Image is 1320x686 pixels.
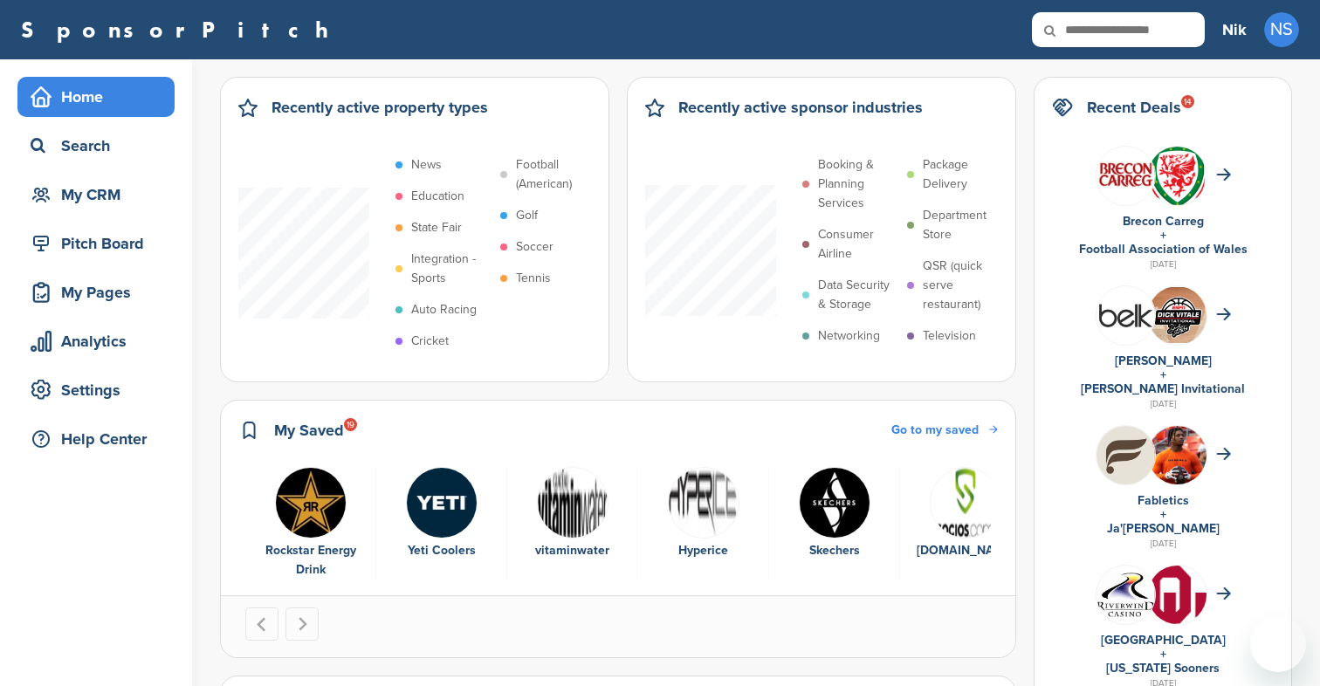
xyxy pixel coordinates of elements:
h3: Nik [1222,17,1247,42]
div: Yeti Coolers [385,541,498,560]
p: Department Store [923,206,1003,244]
p: Package Delivery [923,155,1003,194]
a: Rockstar energy logo Rockstar Energy Drink [254,467,367,580]
div: [DOMAIN_NAME] [909,541,1022,560]
div: [DATE] [1052,396,1274,412]
img: Data?1415805766 [1148,566,1207,646]
div: 5 of 6 [769,467,900,580]
a: Hypericelogo Hyperice [647,467,760,561]
p: Education [411,187,464,206]
p: Cricket [411,332,449,351]
img: Fvoowbej 400x400 [1097,147,1155,205]
a: Vitamin water logo black vitaminwater [516,467,629,561]
a: Home [17,77,175,117]
a: Brecon Carreg [1123,214,1204,229]
img: 170px football association of wales logo.svg [1148,147,1207,214]
p: Television [923,326,976,346]
p: Golf [516,206,538,225]
a: Fabletics [1138,493,1189,508]
h2: Recently active sponsor industries [678,95,923,120]
a: Socios [DOMAIN_NAME] [909,467,1022,561]
div: Home [26,81,175,113]
div: 4 of 6 [638,467,769,580]
h2: Recent Deals [1087,95,1181,120]
a: Nik [1222,10,1247,49]
a: Ja'[PERSON_NAME] [1107,521,1220,536]
img: Cleanshot 2025 09 07 at 20.31.59 2x [1148,287,1207,342]
div: Settings [26,374,175,406]
a: [GEOGRAPHIC_DATA] [1101,633,1226,648]
p: Consumer Airline [818,225,898,264]
span: NS [1264,12,1299,47]
div: 1 of 6 [245,467,376,580]
p: News [411,155,442,175]
button: Next slide [285,607,319,641]
p: Football (American) [516,155,596,194]
img: Hb geub1 400x400 [1097,426,1155,484]
a: + [1160,228,1166,243]
div: Rockstar Energy Drink [254,541,367,580]
img: Socios [930,467,1001,539]
a: Football Association of Wales [1079,242,1248,257]
a: [US_STATE] Sooners [1106,661,1220,676]
div: My Pages [26,277,175,308]
div: 2 of 6 [376,467,507,580]
p: QSR (quick serve restaurant) [923,257,1003,314]
img: Data [1097,573,1155,617]
iframe: Button to launch messaging window [1250,616,1306,672]
div: 14 [1181,95,1194,108]
img: Hypericelogo [668,467,739,539]
div: Hyperice [647,541,760,560]
img: Lvn7baau 400x400 [406,467,478,539]
div: Skechers [778,541,890,560]
p: Tennis [516,269,551,288]
p: Auto Racing [411,300,477,319]
div: Pitch Board [26,228,175,259]
a: Help Center [17,419,175,459]
a: Pitch Board [17,223,175,264]
a: Analytics [17,321,175,361]
div: [DATE] [1052,536,1274,552]
a: + [1160,367,1166,382]
p: Data Security & Storage [818,276,898,314]
a: Go to my saved [891,421,998,440]
h2: My Saved [274,418,344,442]
p: Integration - Sports [411,250,492,288]
div: Help Center [26,423,175,455]
p: Soccer [516,237,553,257]
div: Search [26,130,175,161]
a: 8nczzt4r 400x400 Skechers [778,467,890,561]
img: Vitamin water logo black [537,467,608,539]
p: State Fair [411,218,462,237]
p: Networking [818,326,880,346]
div: vitaminwater [516,541,629,560]
a: + [1160,507,1166,522]
a: [PERSON_NAME] [1115,353,1212,368]
div: 19 [344,418,357,431]
div: 6 of 6 [900,467,1031,580]
button: Go to last slide [245,607,278,641]
a: My CRM [17,175,175,215]
div: Analytics [26,326,175,357]
img: Rockstar energy logo [275,467,347,539]
div: [DATE] [1052,257,1274,272]
p: Booking & Planning Services [818,155,898,213]
div: 3 of 6 [507,467,638,580]
img: L 1bnuap 400x400 [1097,286,1155,345]
a: Search [17,126,175,166]
a: Lvn7baau 400x400 Yeti Coolers [385,467,498,561]
img: Ja'marr chase [1148,426,1207,496]
a: Settings [17,370,175,410]
img: 8nczzt4r 400x400 [799,467,870,539]
a: SponsorPitch [21,18,340,41]
a: + [1160,647,1166,662]
span: Go to my saved [891,422,979,437]
h2: Recently active property types [272,95,488,120]
a: [PERSON_NAME] Invitational [1081,381,1245,396]
div: My CRM [26,179,175,210]
a: My Pages [17,272,175,312]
